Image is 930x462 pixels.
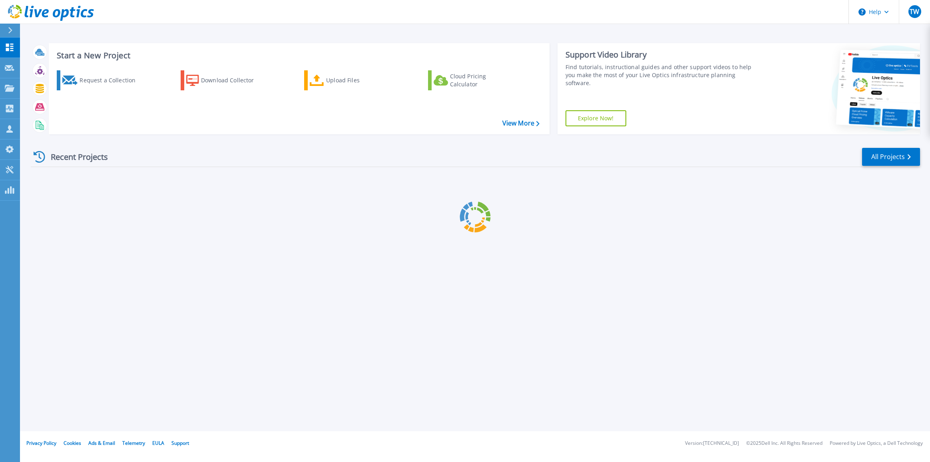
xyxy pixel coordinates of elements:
a: Upload Files [304,70,393,90]
a: Ads & Email [88,440,115,446]
li: Version: [TECHNICAL_ID] [685,441,739,446]
div: Download Collector [201,72,265,88]
a: All Projects [862,148,920,166]
span: TW [910,8,919,15]
div: Cloud Pricing Calculator [450,72,514,88]
a: Support [171,440,189,446]
a: Download Collector [181,70,270,90]
div: Recent Projects [31,147,119,167]
div: Support Video Library [566,50,752,60]
a: Privacy Policy [26,440,56,446]
a: View More [502,119,540,127]
a: Telemetry [122,440,145,446]
li: © 2025 Dell Inc. All Rights Reserved [746,441,822,446]
div: Upload Files [326,72,390,88]
a: EULA [152,440,164,446]
a: Cloud Pricing Calculator [428,70,517,90]
a: Request a Collection [57,70,146,90]
li: Powered by Live Optics, a Dell Technology [830,441,923,446]
div: Find tutorials, instructional guides and other support videos to help you make the most of your L... [566,63,752,87]
div: Request a Collection [80,72,143,88]
a: Explore Now! [566,110,626,126]
h3: Start a New Project [57,51,539,60]
a: Cookies [64,440,81,446]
